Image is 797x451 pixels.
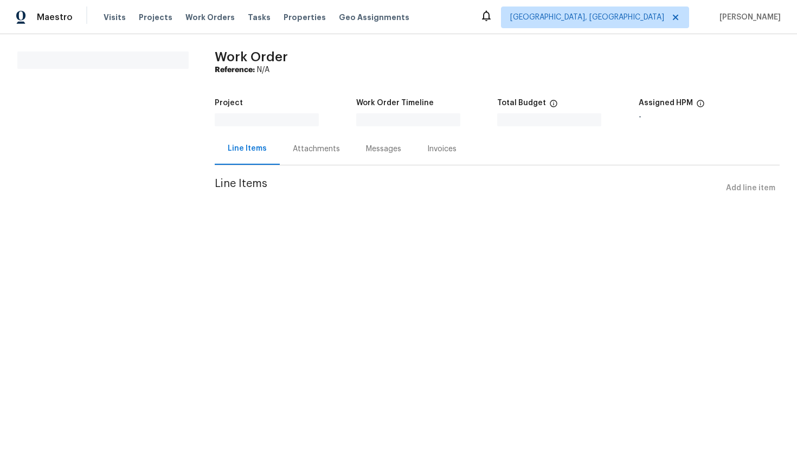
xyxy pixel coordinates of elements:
[549,99,558,113] span: The total cost of line items that have been proposed by Opendoor. This sum includes line items th...
[339,12,409,23] span: Geo Assignments
[215,65,780,75] div: N/A
[356,99,434,107] h5: Work Order Timeline
[215,99,243,107] h5: Project
[715,12,781,23] span: [PERSON_NAME]
[427,144,457,154] div: Invoices
[139,12,172,23] span: Projects
[696,99,705,113] span: The hpm assigned to this work order.
[215,178,722,198] span: Line Items
[639,113,780,121] div: -
[284,12,326,23] span: Properties
[37,12,73,23] span: Maestro
[215,66,255,74] b: Reference:
[248,14,271,21] span: Tasks
[510,12,664,23] span: [GEOGRAPHIC_DATA], [GEOGRAPHIC_DATA]
[185,12,235,23] span: Work Orders
[215,50,288,63] span: Work Order
[228,143,267,154] div: Line Items
[366,144,401,154] div: Messages
[104,12,126,23] span: Visits
[639,99,693,107] h5: Assigned HPM
[293,144,340,154] div: Attachments
[497,99,546,107] h5: Total Budget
